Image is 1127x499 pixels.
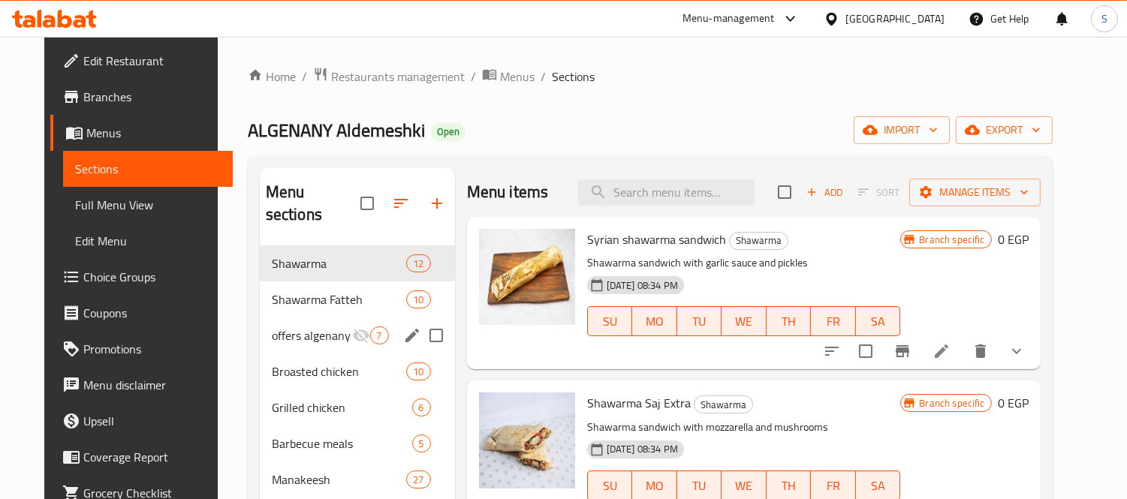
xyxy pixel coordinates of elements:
span: 6 [413,401,430,415]
span: Branches [83,88,221,106]
span: Edit Restaurant [83,52,221,70]
a: Branches [50,79,233,115]
span: Shawarma [695,396,752,413]
span: Sort sections [383,185,419,221]
span: [DATE] 08:34 PM [601,278,684,293]
span: Menus [86,124,221,142]
p: Shawarma sandwich with garlic sauce and pickles [587,254,901,272]
li: / [471,68,476,86]
button: TH [767,306,812,336]
a: Choice Groups [50,259,233,295]
a: Upsell [50,403,233,439]
span: Open [431,125,466,138]
span: Manakeesh [272,470,407,488]
a: Coverage Report [50,439,233,475]
a: Full Menu View [63,187,233,223]
a: Menu disclaimer [50,367,233,403]
span: Branch specific [913,233,990,247]
h2: Menu items [467,181,549,203]
div: Manakeesh27 [260,461,455,497]
span: Shawarma Fatteh [272,290,407,308]
button: Manage items [909,179,1041,206]
span: Restaurants management [331,68,465,86]
div: Grilled chicken6 [260,389,455,425]
button: Add section [419,185,455,221]
span: FR [817,475,850,497]
span: Select section [769,176,800,208]
div: Shawarma12 [260,245,455,281]
nav: breadcrumb [248,67,1053,86]
span: Shawarma [272,254,407,272]
span: Barbecue meals [272,434,412,452]
a: Restaurants management [313,67,465,86]
span: SU [594,311,626,332]
div: Shawarma Fatteh10 [260,281,455,317]
button: sort-choices [814,333,850,369]
div: items [412,398,431,416]
a: Promotions [50,331,233,367]
span: Upsell [83,412,221,430]
h2: Menu sections [266,181,360,226]
span: 10 [407,365,429,379]
span: Menus [500,68,535,86]
span: offers algenany [272,326,352,344]
button: Branch-specific-item [884,333,921,369]
svg: Show Choices [1008,342,1026,360]
div: offers algenany7edit [260,317,455,353]
span: Syrian shawarma sandwich [587,228,726,251]
button: FR [811,306,856,336]
div: Shawarma [694,395,753,413]
a: Sections [63,151,233,187]
span: Coverage Report [83,448,221,466]
a: Home [248,68,296,86]
span: WE [728,311,761,332]
span: Add item [800,181,848,204]
span: export [968,121,1041,140]
span: 10 [407,293,429,307]
div: Barbecue meals5 [260,425,455,461]
button: import [854,116,950,144]
img: Shawarma Saj Extra [479,392,575,488]
div: items [406,362,430,380]
a: Edit menu item [933,342,951,360]
img: Syrian shawarma sandwich [479,229,575,325]
span: FR [817,311,850,332]
span: Choice Groups [83,268,221,286]
span: Branch specific [913,396,990,410]
span: Promotions [83,340,221,358]
span: Add [804,184,845,201]
span: S [1101,11,1107,27]
span: TU [683,475,716,497]
span: TH [773,475,806,497]
input: search [577,179,755,206]
div: items [406,290,430,308]
button: export [956,116,1053,144]
button: Add [800,181,848,204]
span: ALGENANY Aldemeshki [248,113,425,147]
h6: 0 EGP [998,392,1029,413]
a: Edit Restaurant [50,43,233,79]
span: WE [728,475,761,497]
span: import [866,121,938,140]
span: Broasted chicken [272,362,407,380]
span: 27 [407,473,429,487]
div: items [370,326,389,344]
div: items [412,434,431,452]
span: TH [773,311,806,332]
button: TU [677,306,722,336]
div: Grilled chicken [272,398,412,416]
span: Select all sections [351,188,383,219]
span: Menu disclaimer [83,376,221,394]
span: SA [862,311,895,332]
div: Shawarma [729,232,788,250]
h6: 0 EGP [998,229,1029,250]
span: Full Menu View [75,196,221,214]
span: Shawarma [730,232,788,249]
span: 5 [413,437,430,451]
a: Menus [50,115,233,151]
span: Select to update [850,335,881,367]
li: / [541,68,546,86]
